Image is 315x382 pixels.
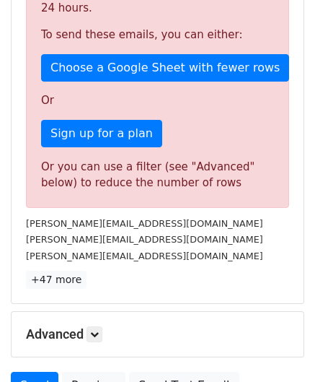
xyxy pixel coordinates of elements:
[41,120,162,147] a: Sign up for a plan
[26,271,86,289] a: +47 more
[26,326,289,342] h5: Advanced
[41,93,274,108] p: Or
[243,313,315,382] iframe: Chat Widget
[41,159,274,191] div: Or you can use a filter (see "Advanced" below) to reduce the number of rows
[26,251,263,261] small: [PERSON_NAME][EMAIL_ADDRESS][DOMAIN_NAME]
[41,27,274,43] p: To send these emails, you can either:
[26,234,263,245] small: [PERSON_NAME][EMAIL_ADDRESS][DOMAIN_NAME]
[26,218,263,229] small: [PERSON_NAME][EMAIL_ADDRESS][DOMAIN_NAME]
[41,54,289,82] a: Choose a Google Sheet with fewer rows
